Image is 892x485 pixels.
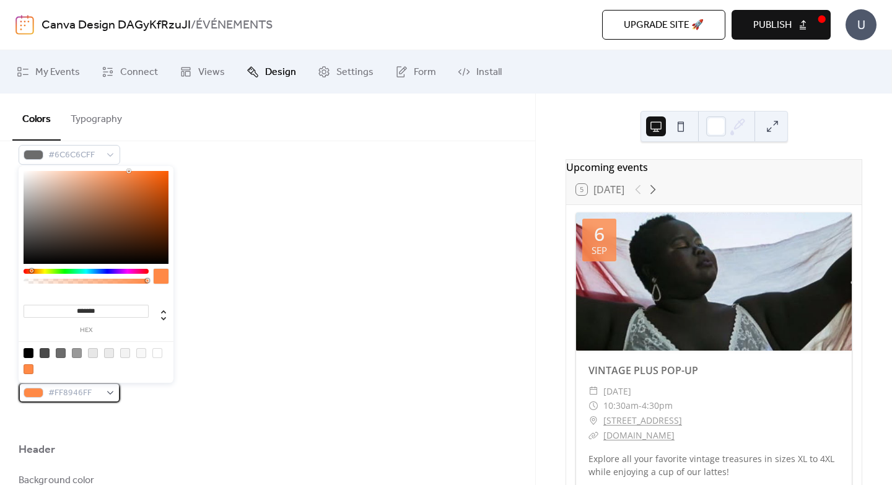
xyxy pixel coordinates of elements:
[336,65,374,80] span: Settings
[476,65,502,80] span: Install
[602,10,725,40] button: Upgrade site 🚀
[448,55,511,89] a: Install
[19,442,56,457] div: Header
[237,55,305,89] a: Design
[603,398,639,413] span: 10:30am
[61,94,132,139] button: Typography
[414,65,436,80] span: Form
[624,18,704,33] span: Upgrade site 🚀
[588,398,598,413] div: ​
[642,398,673,413] span: 4:30pm
[7,55,89,89] a: My Events
[104,348,114,358] div: rgb(235, 235, 235)
[588,428,598,443] div: ​
[196,14,273,37] b: ÉVÉNEMENTS
[24,348,33,358] div: rgb(0, 0, 0)
[603,384,631,399] span: [DATE]
[120,65,158,80] span: Connect
[170,55,234,89] a: Views
[24,364,33,374] div: rgb(255, 137, 70)
[35,65,80,80] span: My Events
[92,55,167,89] a: Connect
[24,327,149,334] label: hex
[594,225,605,243] div: 6
[576,452,852,478] div: Explore all your favorite vintage treasures in sizes XL to 4XL while enjoying a cup of our lattes!
[603,429,675,441] a: [DOMAIN_NAME]
[753,18,792,33] span: Publish
[72,348,82,358] div: rgb(153, 153, 153)
[732,10,831,40] button: Publish
[12,94,61,141] button: Colors
[136,348,146,358] div: rgb(248, 248, 248)
[56,348,66,358] div: rgb(108, 108, 108)
[48,386,100,401] span: #FF8946FF
[198,65,225,80] span: Views
[603,413,682,428] a: [STREET_ADDRESS]
[265,65,296,80] span: Design
[152,348,162,358] div: rgb(255, 255, 255)
[592,246,607,255] div: Sep
[386,55,445,89] a: Form
[88,348,98,358] div: rgb(231, 231, 231)
[120,348,130,358] div: rgb(243, 243, 243)
[15,15,34,35] img: logo
[308,55,383,89] a: Settings
[40,348,50,358] div: rgb(74, 74, 74)
[191,14,196,37] b: /
[588,413,598,428] div: ​
[566,160,862,175] div: Upcoming events
[42,14,191,37] a: Canva Design DAGyKfRzuJI
[639,398,642,413] span: -
[846,9,877,40] div: U
[48,148,100,163] span: #6C6C6CFF
[588,364,698,377] a: VINTAGE PLUS POP-UP
[588,384,598,399] div: ​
